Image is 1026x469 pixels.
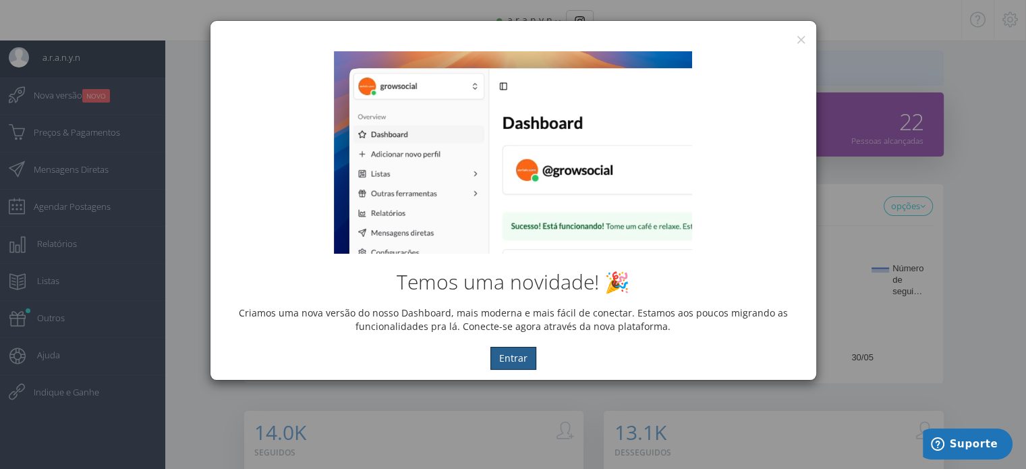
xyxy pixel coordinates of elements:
h2: Temos uma novidade! 🎉 [221,271,806,293]
button: Entrar [490,347,536,370]
img: New Dashboard [334,51,691,254]
p: Criamos uma nova versão do nosso Dashboard, mais moderna e mais fácil de conectar. Estamos aos po... [221,306,806,333]
button: × [796,30,806,49]
iframe: Abre um widget para que você possa encontrar mais informações [923,429,1013,462]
